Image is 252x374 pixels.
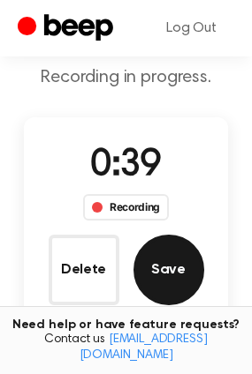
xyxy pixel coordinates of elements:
p: Recording in progress. [14,67,238,89]
span: Contact us [11,333,241,363]
div: Recording [83,194,169,221]
button: Save Audio Record [134,235,204,305]
span: 0:39 [90,147,161,184]
a: Log Out [149,7,234,49]
a: [EMAIL_ADDRESS][DOMAIN_NAME] [80,333,208,362]
button: Delete Audio Record [49,235,119,305]
a: Beep [18,11,118,46]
